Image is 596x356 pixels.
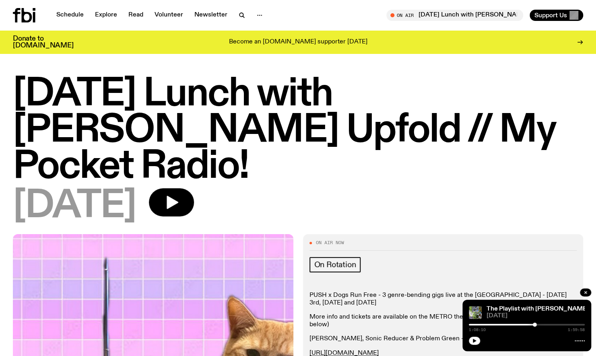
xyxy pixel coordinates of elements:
a: Schedule [52,10,89,21]
a: On Rotation [309,257,361,272]
span: On Air Now [316,241,344,245]
a: Explore [90,10,122,21]
p: More info and tickets are available on the METRO theatre's website (links to the gigs are below) [309,313,577,329]
a: Read [124,10,148,21]
a: Newsletter [190,10,232,21]
span: Support Us [534,12,567,19]
p: PUSH x Dogs Run Free - 3 genre-bending gigs live at the [GEOGRAPHIC_DATA] - [DATE] 3rd, [DATE] an... [309,292,577,307]
h1: [DATE] Lunch with [PERSON_NAME] Upfold // My Pocket Radio! [13,76,583,185]
span: 1:59:58 [568,328,585,332]
button: Support Us [530,10,583,21]
span: [DATE] [487,313,585,319]
p: [PERSON_NAME], Sonic Reducer & Problem Green - [DATE] [309,335,577,343]
span: [DATE] [13,188,136,224]
a: Volunteer [150,10,188,21]
span: 1:08:10 [469,328,486,332]
span: Tune in live [395,12,519,18]
span: On Rotation [314,260,356,269]
p: Become an [DOMAIN_NAME] supporter [DATE] [229,39,367,46]
button: On Air[DATE] Lunch with [PERSON_NAME] Upfold // My Pocket Radio! [386,10,523,21]
h3: Donate to [DOMAIN_NAME] [13,35,74,49]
